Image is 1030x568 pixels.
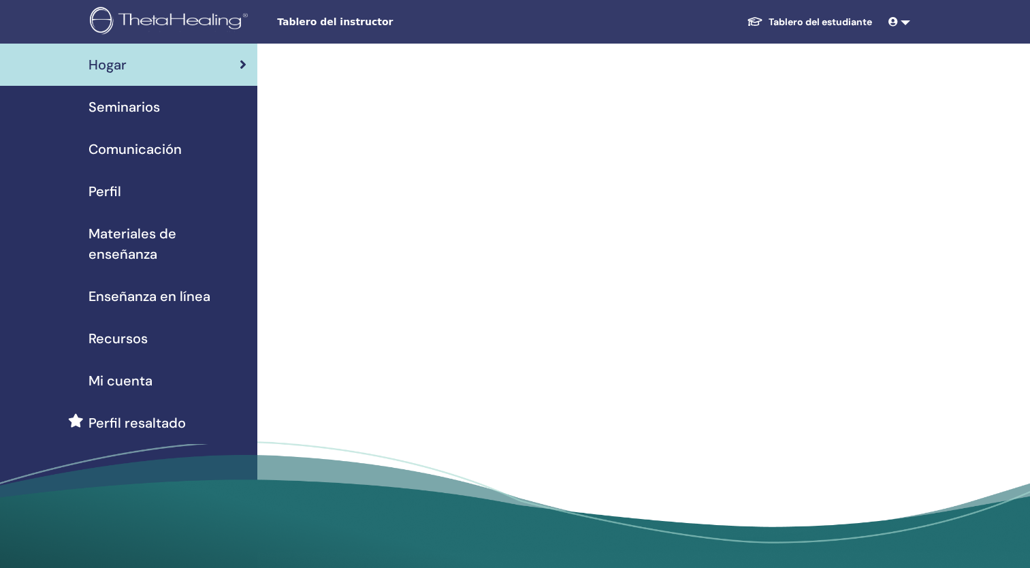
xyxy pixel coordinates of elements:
[736,10,883,35] a: Tablero del estudiante
[88,370,152,391] span: Mi cuenta
[88,181,121,202] span: Perfil
[277,15,481,29] span: Tablero del instructor
[747,16,763,27] img: graduation-cap-white.svg
[88,328,148,349] span: Recursos
[88,413,186,433] span: Perfil resaltado
[88,223,246,264] span: Materiales de enseñanza
[88,286,210,306] span: Enseñanza en línea
[88,139,182,159] span: Comunicación
[88,54,127,75] span: Hogar
[90,7,253,37] img: logo.png
[88,97,160,117] span: Seminarios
